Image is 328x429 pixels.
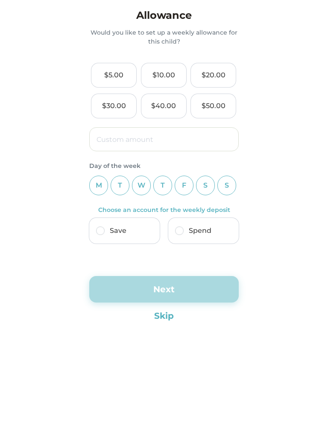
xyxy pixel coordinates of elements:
div: W [132,176,151,195]
div: S [196,176,215,195]
h4: Allowance [115,8,213,23]
div: S [217,176,236,195]
input: Custom amount [89,127,239,151]
div: $5.00 [104,70,123,80]
div: Day of the week [89,162,239,170]
img: Radio%20Buttons%20%28Wireframes%29.png [96,226,105,235]
div: $40.00 [151,101,176,111]
div: $50.00 [202,101,225,111]
div: Save [110,226,126,236]
button: Skip [89,309,239,322]
div: Would you like to set up a weekly allowance for this child? [89,28,239,46]
div: Spend [189,226,211,236]
div: $10.00 [152,70,175,80]
div: T [153,176,172,195]
button: Next [89,276,239,303]
div: T [111,176,129,195]
div: M [89,176,108,195]
img: Radio%20Buttons%20%28Wireframes%29.png [175,226,184,235]
div: $30.00 [102,101,126,111]
div: Choose an account for the weekly deposit [98,206,230,214]
div: F [175,176,193,195]
div: $20.00 [202,70,225,80]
